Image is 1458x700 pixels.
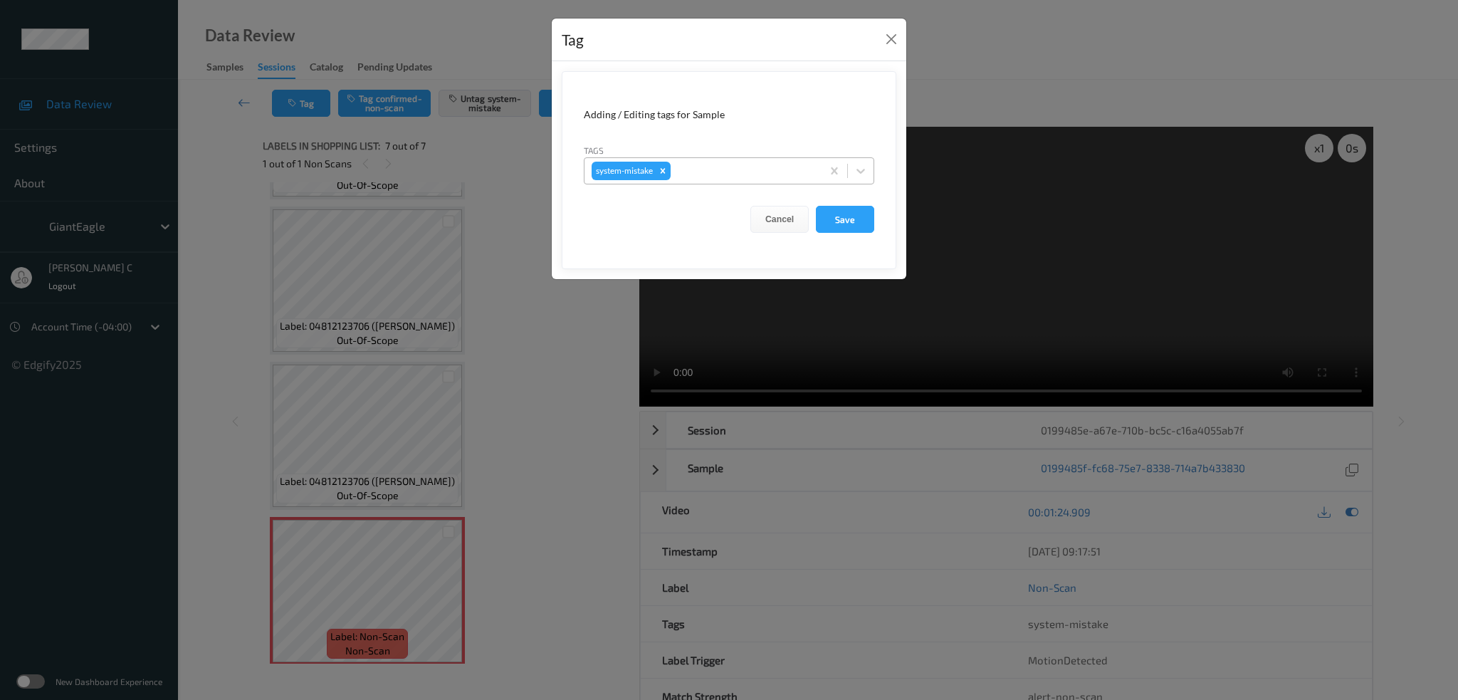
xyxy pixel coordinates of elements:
button: Close [881,29,901,49]
button: Cancel [750,206,809,233]
label: Tags [584,144,604,157]
div: Adding / Editing tags for Sample [584,108,874,122]
button: Save [816,206,874,233]
div: Remove system-mistake [655,162,671,180]
div: system-mistake [592,162,655,180]
div: Tag [562,28,584,51]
